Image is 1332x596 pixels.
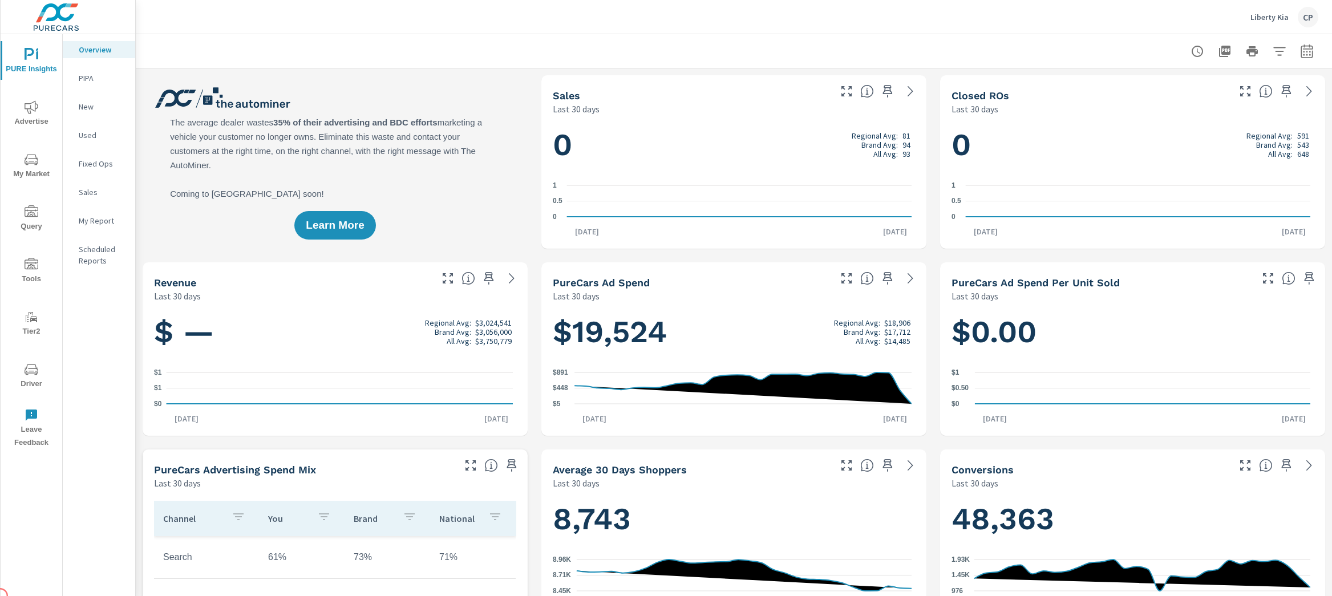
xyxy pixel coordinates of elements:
span: Total cost of media for all PureCars channels for the selected dealership group over the selected... [860,271,874,285]
h5: Sales [553,90,580,102]
p: Last 30 days [154,289,201,303]
p: [DATE] [875,413,915,424]
span: Save this to your personalized report [1300,269,1318,287]
p: 94 [902,140,910,149]
button: "Export Report to PDF" [1213,40,1236,63]
a: See more details in report [1300,82,1318,100]
h5: PureCars Advertising Spend Mix [154,464,316,476]
span: Learn More [306,220,364,230]
h5: Closed ROs [952,90,1009,102]
h1: 8,743 [553,500,915,538]
span: Average cost of advertising per each vehicle sold at the dealer over the selected date range. The... [1282,271,1295,285]
span: Save this to your personalized report [1277,82,1295,100]
p: You [268,513,308,524]
h1: $ — [154,313,516,351]
span: Save this to your personalized report [878,269,897,287]
text: 0 [553,213,557,221]
span: Number of vehicles sold by the dealership over the selected date range. [Source: This data is sou... [860,84,874,98]
p: [DATE] [567,226,607,237]
p: $3,056,000 [475,327,512,336]
div: Scheduled Reports [63,241,135,269]
p: All Avg: [856,336,880,346]
p: Used [79,129,126,141]
text: $0.50 [952,384,969,392]
text: $1 [154,384,162,392]
text: 1 [952,181,956,189]
span: Query [4,205,59,233]
p: [DATE] [574,413,614,424]
text: 0.5 [553,197,562,205]
h1: 48,363 [952,500,1314,538]
span: Number of Repair Orders Closed by the selected dealership group over the selected time range. [So... [1259,84,1273,98]
p: $3,750,779 [475,336,512,346]
p: [DATE] [875,226,915,237]
span: Save this to your personalized report [878,456,897,475]
p: Channel [163,513,222,524]
div: Overview [63,41,135,58]
p: Last 30 days [952,102,998,116]
p: Brand Avg: [861,140,898,149]
td: 61% [259,543,345,571]
td: Search [154,543,259,571]
h1: $19,524 [553,313,915,351]
p: Regional Avg: [852,131,898,140]
text: 1 [553,181,557,189]
p: Brand [354,513,394,524]
td: 71% [430,543,516,571]
text: 8.45K [553,587,571,595]
p: National [439,513,479,524]
div: Used [63,127,135,144]
text: 0.5 [952,197,961,205]
p: Scheduled Reports [79,244,126,266]
span: A rolling 30 day total of daily Shoppers on the dealership website, averaged over the selected da... [860,459,874,472]
button: Make Fullscreen [837,269,856,287]
span: Save this to your personalized report [1277,456,1295,475]
p: [DATE] [1274,226,1314,237]
div: PIPA [63,70,135,87]
p: 648 [1297,149,1309,159]
p: Last 30 days [952,476,998,490]
button: Make Fullscreen [439,269,457,287]
p: 81 [902,131,910,140]
a: See more details in report [901,82,920,100]
h5: Revenue [154,277,196,289]
text: 8.96K [553,556,571,563]
text: $448 [553,384,568,392]
p: $14,485 [884,336,910,346]
p: Last 30 days [553,289,600,303]
button: Select Date Range [1295,40,1318,63]
h1: 0 [553,125,915,164]
span: Leave Feedback [4,408,59,449]
p: My Report [79,215,126,226]
span: Save this to your personalized report [503,456,521,475]
p: [DATE] [1274,413,1314,424]
p: 543 [1297,140,1309,149]
button: Make Fullscreen [1236,82,1254,100]
span: Driver [4,363,59,391]
text: 1.93K [952,556,970,563]
p: Last 30 days [952,289,998,303]
p: New [79,101,126,112]
h5: Average 30 Days Shoppers [553,464,687,476]
span: Tier2 [4,310,59,338]
div: New [63,98,135,115]
a: See more details in report [901,269,920,287]
div: CP [1298,7,1318,27]
text: $0 [952,400,959,408]
button: Apply Filters [1268,40,1291,63]
p: PIPA [79,72,126,84]
p: Last 30 days [154,476,201,490]
a: See more details in report [901,456,920,475]
text: $891 [553,368,568,376]
button: Make Fullscreen [837,82,856,100]
text: 0 [952,213,956,221]
p: Overview [79,44,126,55]
p: Fixed Ops [79,158,126,169]
p: All Avg: [1268,149,1293,159]
span: Total sales revenue over the selected date range. [Source: This data is sourced from the dealer’s... [461,271,475,285]
p: [DATE] [975,413,1015,424]
text: 976 [952,587,963,595]
span: This table looks at how you compare to the amount of budget you spend per channel as opposed to y... [484,459,498,472]
p: $17,712 [884,327,910,336]
p: Brand Avg: [435,327,471,336]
